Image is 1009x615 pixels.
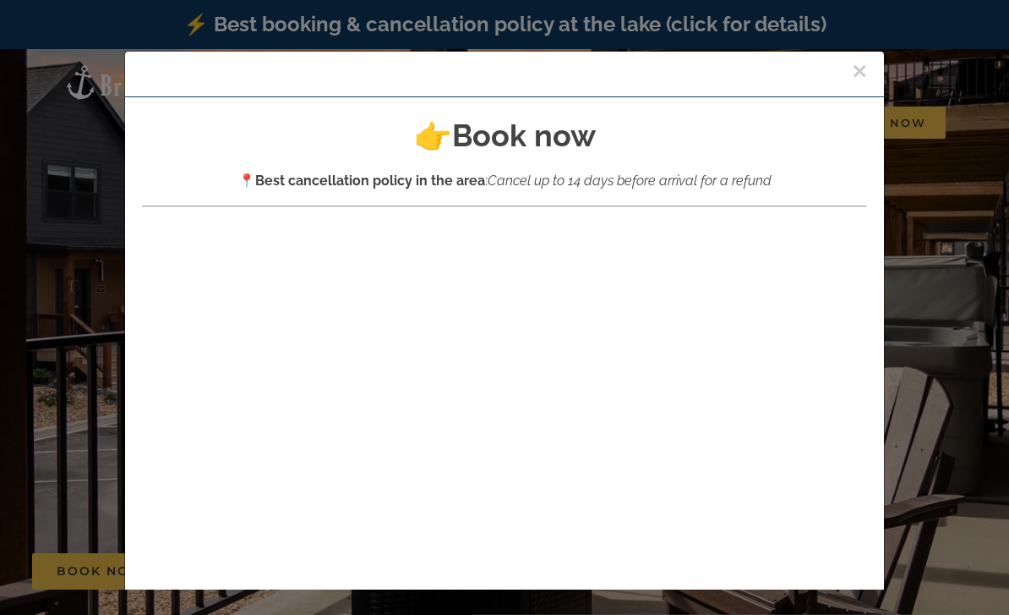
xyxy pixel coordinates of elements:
[452,118,596,153] strong: Book now
[142,114,867,156] h2: 👉
[255,173,485,189] strong: Best cancellation policy in the area
[488,173,772,189] em: Cancel up to 14 days before arrival for a refund
[142,170,867,192] p: 📍 :
[852,58,867,84] button: Close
